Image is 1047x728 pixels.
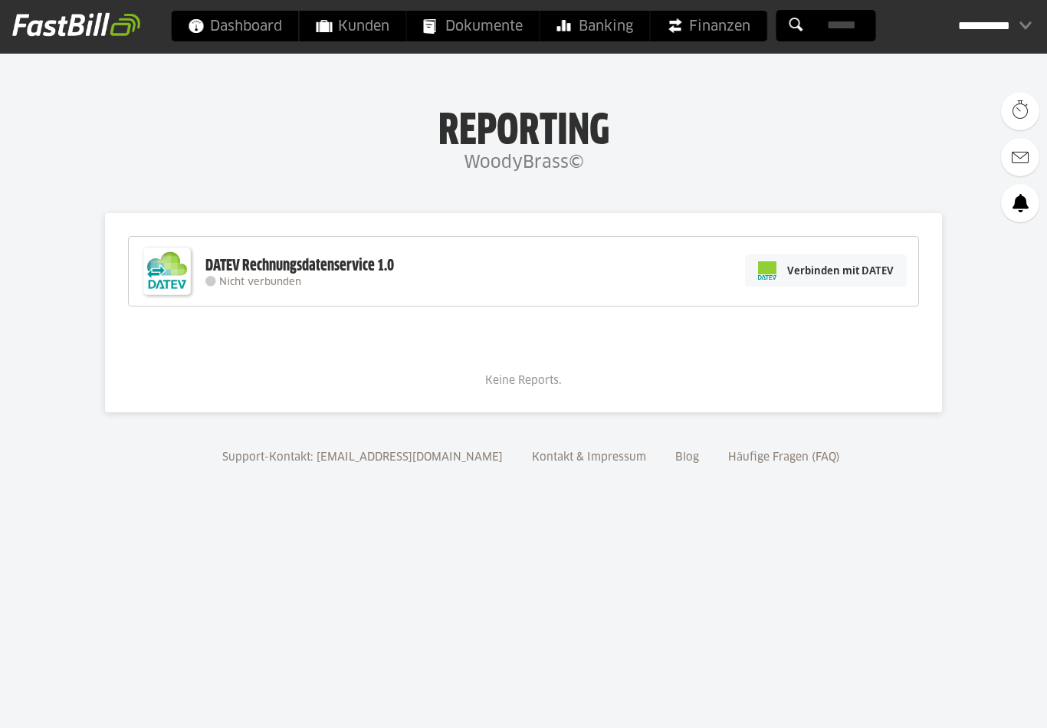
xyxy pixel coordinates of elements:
[787,263,894,278] span: Verbinden mit DATEV
[651,11,767,41] a: Finanzen
[12,12,140,37] img: fastbill_logo_white.png
[189,11,282,41] span: Dashboard
[205,256,394,276] div: DATEV Rechnungsdatenservice 1.0
[745,254,907,287] a: Verbinden mit DATEV
[723,452,845,463] a: Häufige Fragen (FAQ)
[758,261,776,280] img: pi-datev-logo-farbig-24.svg
[527,452,652,463] a: Kontakt & Impressum
[668,11,750,41] span: Finanzen
[317,11,389,41] span: Kunden
[485,375,562,386] span: Keine Reports.
[300,11,406,41] a: Kunden
[153,108,894,148] h1: Reporting
[136,241,198,302] img: DATEV-Datenservice Logo
[172,11,299,41] a: Dashboard
[217,452,508,463] a: Support-Kontakt: [EMAIL_ADDRESS][DOMAIN_NAME]
[540,11,650,41] a: Banking
[927,682,1032,720] iframe: Öffnet ein Widget, in dem Sie weitere Informationen finden
[407,11,540,41] a: Dokumente
[557,11,633,41] span: Banking
[219,277,301,287] span: Nicht verbunden
[424,11,523,41] span: Dokumente
[670,452,704,463] a: Blog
